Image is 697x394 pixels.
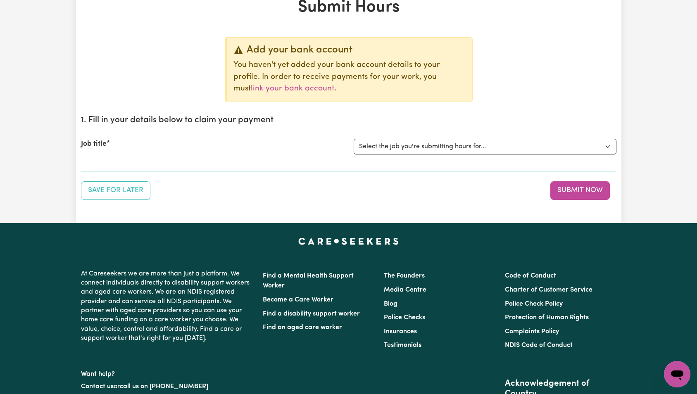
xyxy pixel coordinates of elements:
[384,301,397,307] a: Blog
[81,181,150,199] button: Save your job report
[505,273,556,279] a: Code of Conduct
[505,342,573,349] a: NDIS Code of Conduct
[263,297,333,303] a: Become a Care Worker
[263,273,354,289] a: Find a Mental Health Support Worker
[81,383,114,390] a: Contact us
[263,324,342,331] a: Find an aged care worker
[550,181,610,199] button: Submit your job report
[505,301,563,307] a: Police Check Policy
[120,383,208,390] a: call us on [PHONE_NUMBER]
[298,238,399,244] a: Careseekers home page
[384,342,421,349] a: Testimonials
[251,85,334,93] a: link your bank account
[81,266,253,347] p: At Careseekers we are more than just a platform. We connect individuals directly to disability su...
[81,366,253,379] p: Want help?
[384,273,425,279] a: The Founders
[81,139,107,150] label: Job title
[384,328,417,335] a: Insurances
[505,314,589,321] a: Protection of Human Rights
[505,328,559,335] a: Complaints Policy
[81,115,616,126] h2: 1. Fill in your details below to claim your payment
[384,314,425,321] a: Police Checks
[233,59,466,95] p: You haven't yet added your bank account details to your profile. In order to receive payments for...
[384,287,426,293] a: Media Centre
[263,311,360,317] a: Find a disability support worker
[233,44,466,56] div: Add your bank account
[664,361,690,387] iframe: Button to launch messaging window
[505,287,592,293] a: Charter of Customer Service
